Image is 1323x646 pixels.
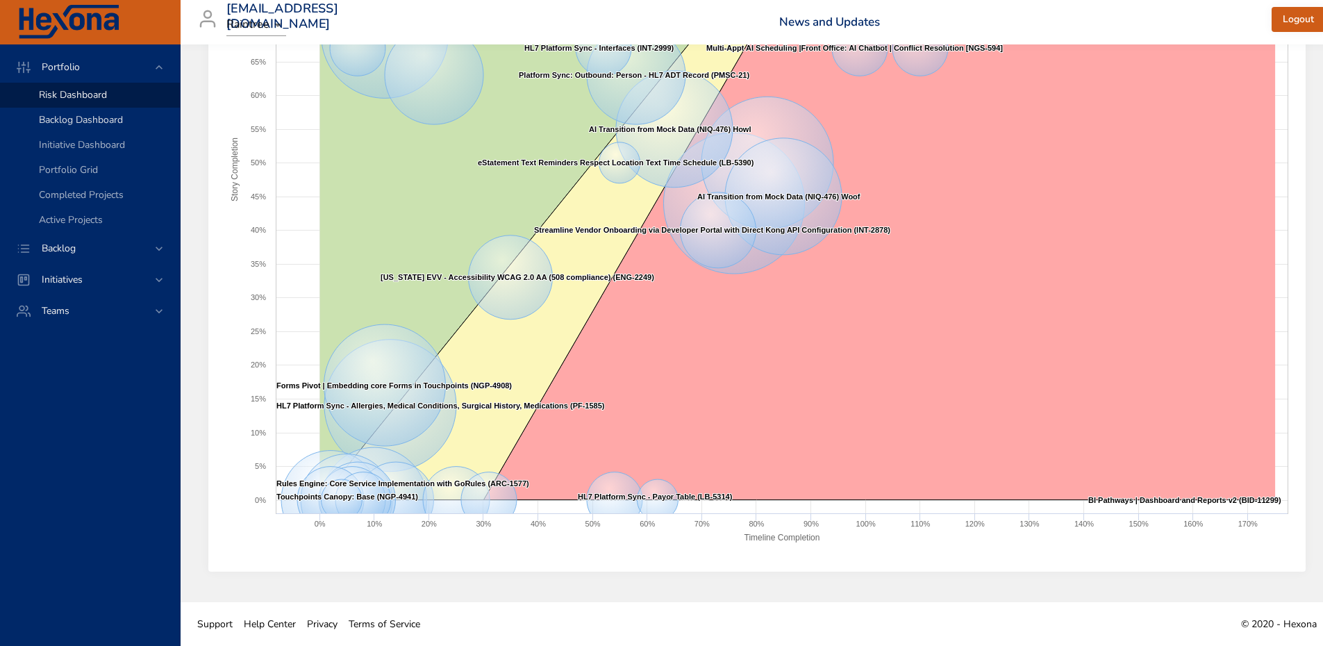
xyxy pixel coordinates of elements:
[230,138,240,201] text: Story Completion
[476,520,491,528] text: 30%
[640,520,655,528] text: 60%
[251,395,266,403] text: 15%
[238,608,301,640] a: Help Center
[478,158,754,167] text: eStatement Text Reminders Respect Location Text Time Schedule (LB-5390)
[519,71,749,79] text: Platform Sync: Outbound: Person - HL7 ADT Record (PMSC-21)
[251,226,266,234] text: 40%
[226,14,286,36] div: Raintree
[343,608,426,640] a: Terms of Service
[276,401,605,410] text: HL7 Platform Sync - Allergies, Medical Conditions, Surgical History, Medications (PF-1585)
[39,213,103,226] span: Active Projects
[31,60,91,74] span: Portfolio
[1241,618,1317,631] span: © 2020 - Hexona
[251,91,266,99] text: 60%
[706,44,1003,52] text: Multi-Appt AI Scheduling |Front Office: AI Chatbot | Conflict Resolution [NGS-594]
[910,520,930,528] text: 110%
[276,381,512,390] text: Forms Pivot | Embedding core Forms in Touchpoints (NGP-4908)
[276,479,529,488] text: Rules Engine: Core Service Implementation with GoRules (ARC-1577)
[251,158,266,167] text: 50%
[251,361,266,369] text: 20%
[251,58,266,66] text: 65%
[251,429,266,437] text: 10%
[422,520,437,528] text: 20%
[965,520,985,528] text: 120%
[251,293,266,301] text: 30%
[39,188,124,201] span: Completed Projects
[381,273,654,281] text: [US_STATE] EVV - Accessibility WCAG 2.0 AA (508 compliance) (ENG-2249)
[31,273,94,286] span: Initiatives
[39,138,125,151] span: Initiative Dashboard
[1088,496,1281,504] text: BI Pathways | Dashboard and Reports v2 (BID-11299)
[589,125,751,133] text: AI Transition from Mock Data (NIQ-476) Howl
[856,520,876,528] text: 100%
[531,520,546,528] text: 40%
[1020,520,1039,528] text: 130%
[255,496,266,504] text: 0%
[307,618,338,631] span: Privacy
[349,618,420,631] span: Terms of Service
[749,520,764,528] text: 80%
[315,520,326,528] text: 0%
[1238,520,1258,528] text: 170%
[251,192,266,201] text: 45%
[524,44,674,52] text: HL7 Platform Sync - Interfaces (INT-2999)
[301,608,343,640] a: Privacy
[367,520,382,528] text: 10%
[578,492,733,501] text: HL7 Platform Sync - Payor Table (LB-5314)
[39,163,98,176] span: Portfolio Grid
[779,14,880,30] a: News and Updates
[226,1,338,31] h3: [EMAIL_ADDRESS][DOMAIN_NAME]
[255,462,266,470] text: 5%
[534,226,890,234] text: Streamline Vendor Onboarding via Developer Portal with Direct Kong API Configuration (INT-2878)
[1129,520,1149,528] text: 150%
[192,608,238,640] a: Support
[697,192,860,201] text: AI Transition from Mock Data (NIQ-476) Woof
[585,520,601,528] text: 50%
[1283,11,1314,28] span: Logout
[251,260,266,268] text: 35%
[39,113,123,126] span: Backlog Dashboard
[17,5,121,40] img: Hexona
[694,520,710,528] text: 70%
[31,304,81,317] span: Teams
[31,242,87,255] span: Backlog
[251,327,266,336] text: 25%
[1183,520,1203,528] text: 160%
[804,520,819,528] text: 90%
[276,492,418,501] text: Touchpoints Canopy: Base (NGP-4941)
[1074,520,1094,528] text: 140%
[39,88,107,101] span: Risk Dashboard
[251,125,266,133] text: 55%
[744,533,820,543] text: Timeline Completion
[244,618,296,631] span: Help Center
[197,618,233,631] span: Support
